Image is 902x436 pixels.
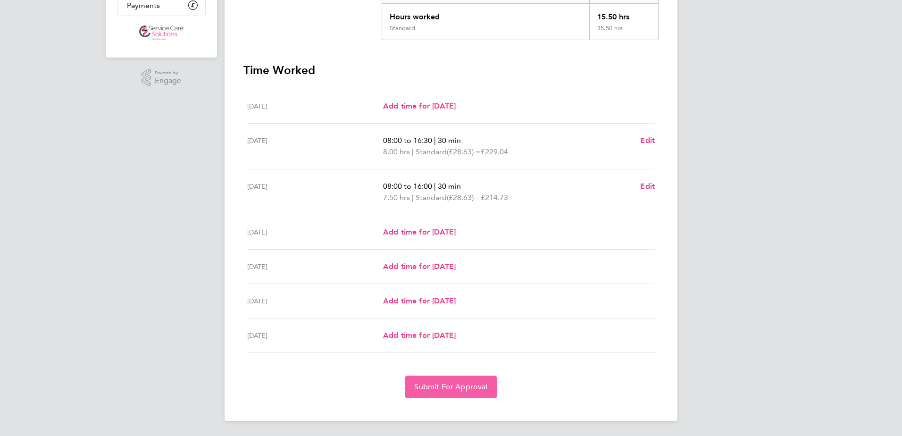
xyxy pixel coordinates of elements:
span: Edit [640,136,655,145]
div: 15.50 hrs [589,4,658,25]
span: 30 min [438,182,461,191]
a: Add time for [DATE] [383,101,456,112]
div: [DATE] [247,295,383,307]
div: [DATE] [247,330,383,341]
a: Go to home page [117,25,206,41]
span: 08:00 to 16:00 [383,182,432,191]
span: Edit [640,182,655,191]
span: | [434,136,436,145]
button: Submit For Approval [405,376,497,398]
a: Edit [640,135,655,146]
span: Add time for [DATE] [383,227,456,236]
span: Standard [416,146,447,158]
span: (£28.63) = [447,147,481,156]
span: £229.04 [481,147,508,156]
div: [DATE] [247,261,383,272]
span: | [412,193,414,202]
a: Edit [640,181,655,192]
span: £214.73 [481,193,508,202]
span: Payments [127,1,160,10]
a: Powered byEngage [142,69,182,87]
div: Hours worked [382,4,589,25]
span: 8.00 hrs [383,147,410,156]
a: Add time for [DATE] [383,295,456,307]
span: (£28.63) = [447,193,481,202]
span: Powered by [155,69,181,77]
span: Engage [155,77,181,85]
span: Add time for [DATE] [383,331,456,340]
a: Add time for [DATE] [383,330,456,341]
span: Add time for [DATE] [383,101,456,110]
div: [DATE] [247,135,383,158]
div: 15.50 hrs [589,25,658,40]
div: Standard [390,25,415,32]
span: Standard [416,192,447,203]
span: 08:00 to 16:30 [383,136,432,145]
span: Add time for [DATE] [383,296,456,305]
span: 7.50 hrs [383,193,410,202]
span: | [412,147,414,156]
div: [DATE] [247,226,383,238]
span: | [434,182,436,191]
div: [DATE] [247,101,383,112]
div: [DATE] [247,181,383,203]
img: servicecare-logo-retina.png [139,25,184,41]
span: Add time for [DATE] [383,262,456,271]
h3: Time Worked [243,63,659,78]
a: Add time for [DATE] [383,226,456,238]
span: 30 min [438,136,461,145]
a: Add time for [DATE] [383,261,456,272]
span: Submit For Approval [414,382,487,392]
